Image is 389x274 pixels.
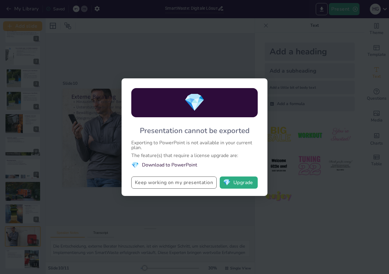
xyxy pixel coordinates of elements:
div: Exporting to PowerPoint is not available in your current plan. [131,140,258,150]
div: Presentation cannot be exported [140,126,250,135]
button: Keep working on my presentation [131,176,217,189]
li: Download to PowerPoint [131,161,258,169]
span: diamond [223,180,231,186]
span: diamond [184,91,205,114]
div: The feature(s) that require a license upgrade are: [131,153,258,158]
button: diamondUpgrade [220,176,258,189]
span: diamond [131,161,139,169]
